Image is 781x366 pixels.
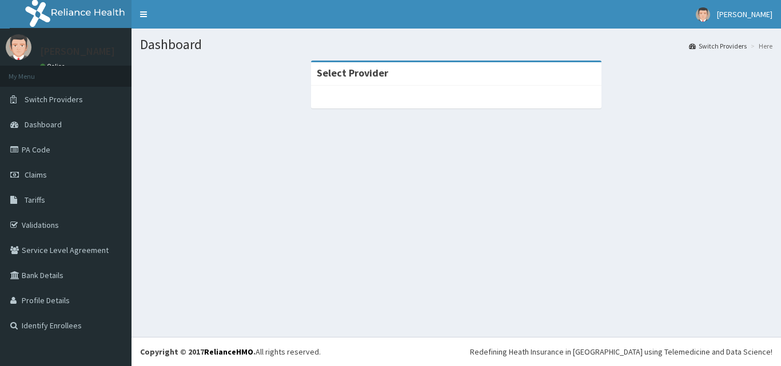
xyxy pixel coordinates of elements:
h1: Dashboard [140,37,772,52]
div: Redefining Heath Insurance in [GEOGRAPHIC_DATA] using Telemedicine and Data Science! [470,346,772,357]
span: Switch Providers [25,94,83,104]
a: Switch Providers [689,41,747,51]
strong: Select Provider [317,66,388,79]
span: Tariffs [25,195,45,205]
span: Claims [25,170,47,180]
span: [PERSON_NAME] [717,9,772,19]
footer: All rights reserved. [132,337,781,366]
strong: Copyright © 2017 . [140,347,256,357]
a: RelianceHMO [204,347,253,357]
span: Dashboard [25,119,62,130]
img: User Image [6,34,31,60]
a: Online [40,62,67,70]
img: User Image [696,7,710,22]
li: Here [748,41,772,51]
p: [PERSON_NAME] [40,46,115,57]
